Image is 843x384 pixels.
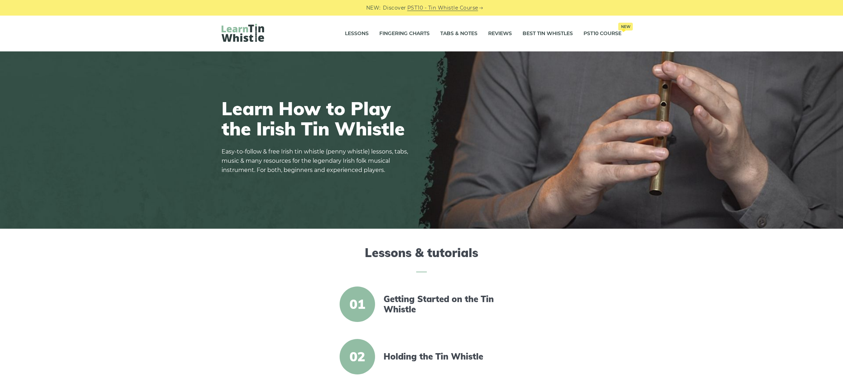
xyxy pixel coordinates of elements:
[340,286,375,322] span: 01
[379,25,430,43] a: Fingering Charts
[488,25,512,43] a: Reviews
[222,98,413,139] h1: Learn How to Play the Irish Tin Whistle
[222,246,621,272] h2: Lessons & tutorials
[222,147,413,175] p: Easy-to-follow & free Irish tin whistle (penny whistle) lessons, tabs, music & many resources for...
[345,25,369,43] a: Lessons
[523,25,573,43] a: Best Tin Whistles
[618,23,633,30] span: New
[384,351,506,362] a: Holding the Tin Whistle
[584,25,621,43] a: PST10 CourseNew
[340,339,375,374] span: 02
[440,25,478,43] a: Tabs & Notes
[384,294,506,315] a: Getting Started on the Tin Whistle
[222,24,264,42] img: LearnTinWhistle.com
